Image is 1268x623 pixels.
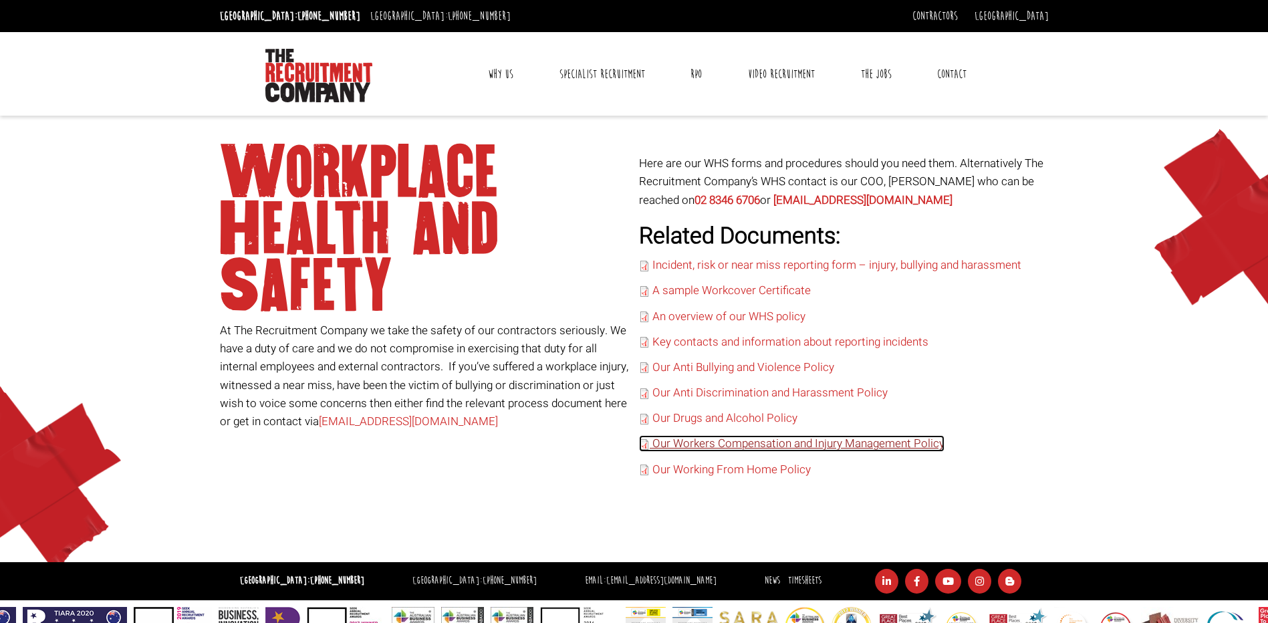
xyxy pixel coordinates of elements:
[680,57,712,91] a: RPO
[851,57,902,91] a: The Jobs
[639,414,650,424] img: undefined
[639,439,650,450] img: undefined
[765,574,780,587] a: News
[297,9,360,23] a: [PHONE_NUMBER]
[582,572,720,591] li: Email:
[652,384,888,401] a: Our Anti Discrimination and Harassment Policy
[217,5,364,27] li: [GEOGRAPHIC_DATA]:
[310,574,364,587] a: [PHONE_NUMBER]
[652,410,797,426] a: Our Drugs and Alcohol Policy
[409,572,540,591] li: [GEOGRAPHIC_DATA]:
[319,413,498,430] a: [EMAIL_ADDRESS][DOMAIN_NAME]
[639,362,650,373] img: undefined
[912,9,958,23] a: Contractors
[220,322,630,430] p: At The Recruitment Company we take the safety of our contractors seriously. We have a duty of car...
[639,154,1049,209] p: Here are our WHS forms and procedures should you need them. Alternatively The Recruitment Company...
[639,388,650,399] img: undefined
[652,334,928,350] a: Key contacts and information about reporting incidents
[738,57,825,91] a: Video Recruitment
[448,9,511,23] a: [PHONE_NUMBER]
[367,5,514,27] li: [GEOGRAPHIC_DATA]:
[788,574,821,587] a: Timesheets
[639,435,944,452] a: Our Workers Compensation and Injury Management Policy
[694,192,760,209] a: 02 8346 6706
[483,574,537,587] a: [PHONE_NUMBER]
[639,337,650,348] img: undefined
[606,574,717,587] a: [EMAIL_ADDRESS][DOMAIN_NAME]
[773,192,953,209] a: [EMAIL_ADDRESS][DOMAIN_NAME]
[639,224,1049,249] h2: Related Documents:
[478,57,523,91] a: Why Us
[549,57,655,91] a: Specialist Recruitment
[265,49,372,102] img: The Recruitment Company
[639,465,650,475] img: undefined
[927,57,977,91] a: Contact
[240,574,364,587] strong: [GEOGRAPHIC_DATA]:
[639,261,650,271] img: undefined
[652,308,805,325] a: An overview of our WHS policy
[639,311,650,322] img: undefined
[652,359,834,376] a: Our Anti Bullying and Violence Policy
[220,144,630,314] h1: Workplace Health and Safety
[639,286,650,297] img: undefined
[652,282,811,299] a: A sample Workcover Certificate
[639,461,811,478] a: Our Working From Home Policy
[975,9,1049,23] a: [GEOGRAPHIC_DATA]
[652,257,1021,273] a: Incident, risk or near miss reporting form – injury, bullying and harassment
